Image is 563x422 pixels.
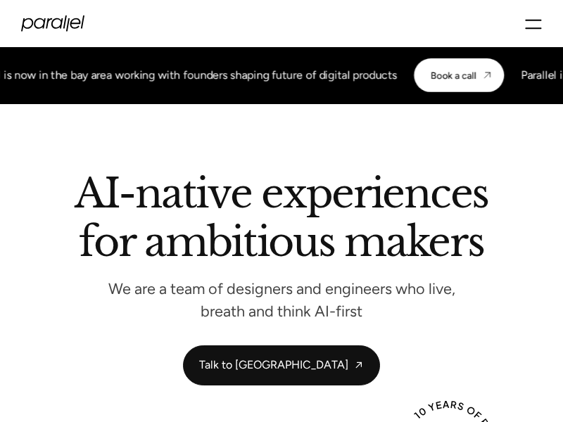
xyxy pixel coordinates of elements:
div: Book a call [431,70,476,81]
a: home [21,15,84,32]
a: Book a call [414,58,504,92]
div: menu [525,11,542,36]
img: CTA arrow image [481,70,493,81]
p: We are a team of designers and engineers who live, breath and think AI-first [84,283,479,316]
h2: AI-native experiences for ambitious makers [14,174,549,267]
